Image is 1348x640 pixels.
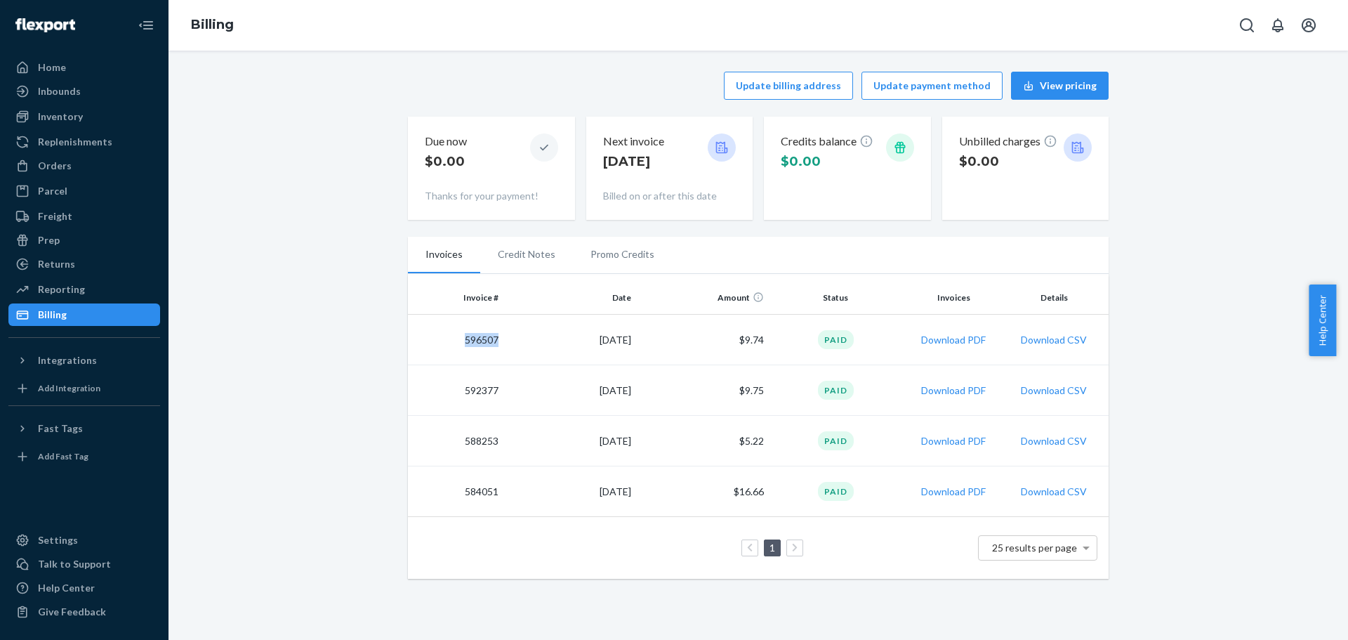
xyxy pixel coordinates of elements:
[38,605,106,619] div: Give Feedback
[818,482,854,501] div: Paid
[1021,434,1087,448] button: Download CSV
[8,445,160,468] a: Add Fast Tag
[408,416,504,466] td: 588253
[8,377,160,400] a: Add Integration
[8,56,160,79] a: Home
[921,384,986,398] button: Download PDF
[8,278,160,301] a: Reporting
[8,577,160,599] a: Help Center
[38,353,97,367] div: Integrations
[959,133,1057,150] p: Unbilled charges
[38,159,72,173] div: Orders
[132,11,160,39] button: Close Navigation
[1021,333,1087,347] button: Download CSV
[38,450,88,462] div: Add Fast Tag
[38,533,78,547] div: Settings
[8,105,160,128] a: Inventory
[603,189,736,203] p: Billed on or after this date
[38,135,112,149] div: Replenishments
[8,80,160,103] a: Inbounds
[1233,11,1261,39] button: Open Search Box
[38,422,83,436] div: Fast Tags
[724,72,853,100] button: Update billing address
[15,18,75,32] img: Flexport logo
[603,152,664,171] p: [DATE]
[637,281,769,315] th: Amount
[180,5,245,46] ol: breadcrumbs
[8,253,160,275] a: Returns
[38,209,72,223] div: Freight
[921,485,986,499] button: Download PDF
[504,416,637,466] td: [DATE]
[8,601,160,623] button: Give Feedback
[408,365,504,416] td: 592377
[573,237,672,272] li: Promo Credits
[921,333,986,347] button: Download PDF
[8,349,160,372] button: Integrations
[769,281,902,315] th: Status
[425,189,558,203] p: Thanks for your payment!
[1309,285,1336,356] button: Help Center
[902,281,1005,315] th: Invoices
[637,365,769,416] td: $9.75
[408,237,480,273] li: Invoices
[38,84,81,98] div: Inbounds
[8,417,160,440] button: Fast Tags
[1011,72,1109,100] button: View pricing
[818,330,854,349] div: Paid
[408,281,504,315] th: Invoice #
[504,466,637,517] td: [DATE]
[504,315,637,365] td: [DATE]
[38,282,85,296] div: Reporting
[1295,11,1323,39] button: Open account menu
[1021,384,1087,398] button: Download CSV
[8,205,160,228] a: Freight
[921,434,986,448] button: Download PDF
[408,466,504,517] td: 584051
[637,315,769,365] td: $9.74
[8,155,160,177] a: Orders
[1005,281,1109,315] th: Details
[38,308,67,322] div: Billing
[603,133,664,150] p: Next invoice
[781,154,821,169] span: $0.00
[959,152,1057,171] p: $0.00
[992,542,1077,554] span: 25 results per page
[504,365,637,416] td: [DATE]
[480,237,573,272] li: Credit Notes
[818,431,854,450] div: Paid
[38,581,95,595] div: Help Center
[8,553,160,575] a: Talk to Support
[504,281,637,315] th: Date
[767,542,778,554] a: Page 1 is your current page
[818,381,854,400] div: Paid
[38,233,60,247] div: Prep
[38,382,100,394] div: Add Integration
[8,180,160,202] a: Parcel
[861,72,1003,100] button: Update payment method
[8,529,160,551] a: Settings
[781,133,873,150] p: Credits balance
[38,60,66,74] div: Home
[191,17,234,32] a: Billing
[8,229,160,252] a: Prep
[637,416,769,466] td: $5.22
[425,133,467,150] p: Due now
[38,184,67,198] div: Parcel
[38,110,83,124] div: Inventory
[1021,485,1087,499] button: Download CSV
[1264,11,1292,39] button: Open notifications
[425,152,467,171] p: $0.00
[38,557,111,571] div: Talk to Support
[8,131,160,153] a: Replenishments
[637,466,769,517] td: $16.66
[408,315,504,365] td: 596507
[8,303,160,326] a: Billing
[38,257,75,271] div: Returns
